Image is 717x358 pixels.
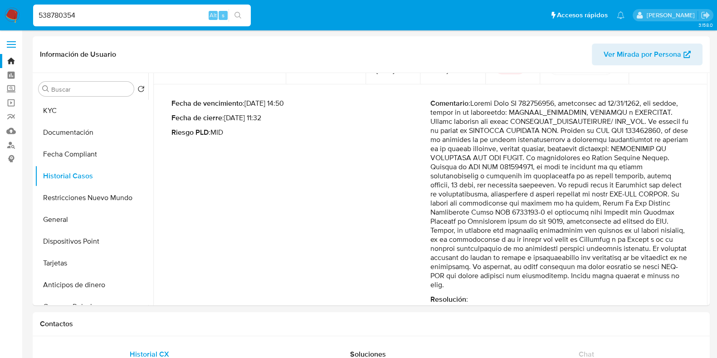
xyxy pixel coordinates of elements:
button: Restricciones Nuevo Mundo [35,187,148,209]
h1: Información de Usuario [40,50,116,59]
button: Tarjetas [35,252,148,274]
a: Salir [701,10,710,20]
button: Fecha Compliant [35,143,148,165]
button: search-icon [229,9,247,22]
button: Volver al orden por defecto [137,85,145,95]
input: Buscar usuario o caso... [33,10,251,21]
button: Documentación [35,122,148,143]
a: Notificaciones [617,11,624,19]
span: Alt [210,11,217,20]
span: Ver Mirada por Persona [604,44,681,65]
button: Dispositivos Point [35,230,148,252]
p: camilafernanda.paredessaldano@mercadolibre.cl [646,11,697,20]
button: Anticipos de dinero [35,274,148,296]
button: KYC [35,100,148,122]
span: s [222,11,224,20]
button: Buscar [42,85,49,93]
input: Buscar [51,85,130,93]
button: General [35,209,148,230]
span: Accesos rápidos [557,10,608,20]
button: Cruces y Relaciones [35,296,148,318]
button: Historial Casos [35,165,148,187]
button: Ver Mirada por Persona [592,44,702,65]
h1: Contactos [40,319,702,329]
